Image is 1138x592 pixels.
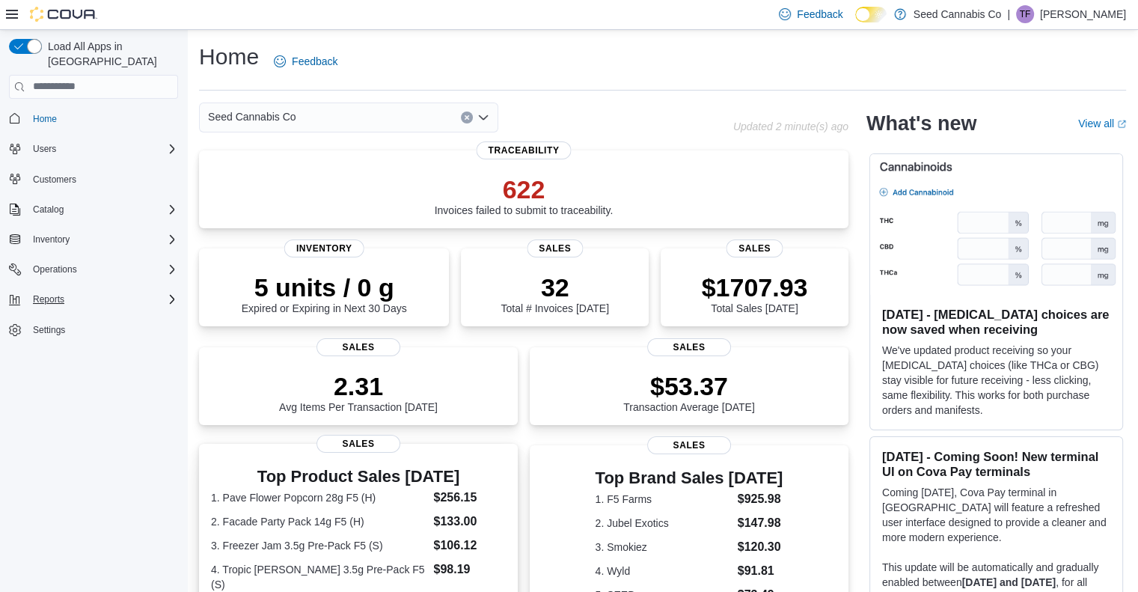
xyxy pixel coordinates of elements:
[738,490,783,508] dd: $925.98
[33,174,76,186] span: Customers
[435,174,614,204] p: 622
[596,516,732,531] dt: 2. Jubel Exotics
[292,54,337,69] span: Feedback
[914,5,1002,23] p: Seed Cannabis Co
[596,469,783,487] h3: Top Brand Sales [DATE]
[855,22,856,23] span: Dark Mode
[3,199,184,220] button: Catalog
[33,143,56,155] span: Users
[501,272,608,302] p: 32
[33,204,64,216] span: Catalog
[1078,118,1126,129] a: View allExternal link
[199,42,259,72] h1: Home
[738,562,783,580] dd: $91.81
[33,113,57,125] span: Home
[33,234,70,245] span: Inventory
[882,449,1110,479] h3: [DATE] - Coming Soon! New terminal UI on Cova Pay terminals
[27,140,178,158] span: Users
[962,576,1056,588] strong: [DATE] and [DATE]
[211,538,427,553] dt: 3. Freezer Jam 3.5g Pre-Pack F5 (S)
[1016,5,1034,23] div: Taras Filenko
[27,290,178,308] span: Reports
[27,260,178,278] span: Operations
[33,324,65,336] span: Settings
[33,293,64,305] span: Reports
[501,272,608,314] div: Total # Invoices [DATE]
[855,7,887,22] input: Dark Mode
[702,272,808,302] p: $1707.93
[596,564,732,579] dt: 4. Wyld
[3,229,184,250] button: Inventory
[623,371,755,413] div: Transaction Average [DATE]
[42,39,178,69] span: Load All Apps in [GEOGRAPHIC_DATA]
[27,110,63,128] a: Home
[3,289,184,310] button: Reports
[477,112,489,123] button: Open list of options
[3,168,184,190] button: Customers
[27,231,178,248] span: Inventory
[27,260,83,278] button: Operations
[1007,5,1010,23] p: |
[1020,5,1031,23] span: TF
[242,272,407,314] div: Expired or Expiring in Next 30 Days
[3,319,184,341] button: Settings
[27,109,178,128] span: Home
[27,171,82,189] a: Customers
[27,170,178,189] span: Customers
[27,231,76,248] button: Inventory
[33,263,77,275] span: Operations
[208,108,296,126] span: Seed Cannabis Co
[435,174,614,216] div: Invoices failed to submit to traceability.
[461,112,473,123] button: Clear input
[3,259,184,280] button: Operations
[882,485,1110,545] p: Coming [DATE], Cova Pay terminal in [GEOGRAPHIC_DATA] will feature a refreshed user interface des...
[27,321,71,339] a: Settings
[702,272,808,314] div: Total Sales [DATE]
[527,239,583,257] span: Sales
[476,141,571,159] span: Traceability
[726,239,783,257] span: Sales
[433,513,505,531] dd: $133.00
[647,436,731,454] span: Sales
[866,112,976,135] h2: What's new
[211,468,506,486] h3: Top Product Sales [DATE]
[268,46,343,76] a: Feedback
[797,7,842,22] span: Feedback
[211,562,427,592] dt: 4. Tropic [PERSON_NAME] 3.5g Pre-Pack F5 (S)
[1040,5,1126,23] p: [PERSON_NAME]
[27,201,178,219] span: Catalog
[733,120,848,132] p: Updated 2 minute(s) ago
[882,307,1110,337] h3: [DATE] - [MEDICAL_DATA] choices are now saved when receiving
[211,514,427,529] dt: 2. Facade Party Pack 14g F5 (H)
[27,140,62,158] button: Users
[1117,120,1126,129] svg: External link
[3,108,184,129] button: Home
[433,537,505,555] dd: $106.12
[284,239,364,257] span: Inventory
[433,561,505,579] dd: $98.19
[9,102,178,380] nav: Complex example
[27,201,70,219] button: Catalog
[279,371,438,413] div: Avg Items Per Transaction [DATE]
[738,514,783,532] dd: $147.98
[623,371,755,401] p: $53.37
[596,492,732,507] dt: 1. F5 Farms
[647,338,731,356] span: Sales
[242,272,407,302] p: 5 units / 0 g
[433,489,505,507] dd: $256.15
[211,490,427,505] dt: 1. Pave Flower Popcorn 28g F5 (H)
[882,343,1110,418] p: We've updated product receiving so your [MEDICAL_DATA] choices (like THCa or CBG) stay visible fo...
[3,138,184,159] button: Users
[596,540,732,555] dt: 3. Smokiez
[738,538,783,556] dd: $120.30
[316,338,400,356] span: Sales
[27,290,70,308] button: Reports
[316,435,400,453] span: Sales
[30,7,97,22] img: Cova
[279,371,438,401] p: 2.31
[27,320,178,339] span: Settings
